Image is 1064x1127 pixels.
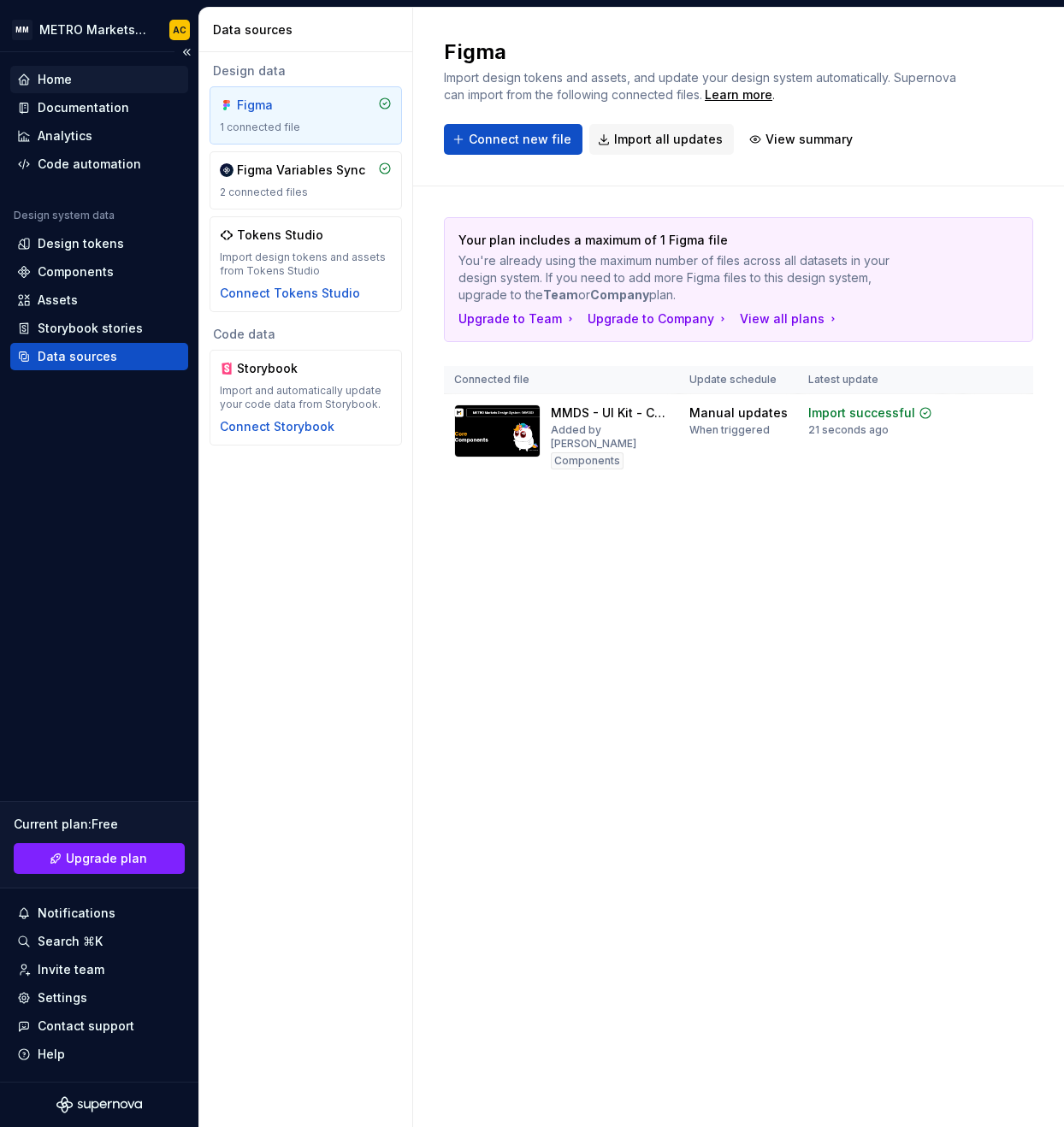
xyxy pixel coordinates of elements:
[220,251,392,278] div: Import design tokens and assets from Tokens Studio
[10,315,188,342] a: Storybook stories
[14,843,185,874] a: Upgrade plan
[38,1046,65,1063] div: Help
[10,984,188,1012] a: Settings
[10,94,188,121] a: Documentation
[210,216,402,312] a: Tokens StudioImport design tokens and assets from Tokens StudioConnect Tokens Studio
[38,933,103,950] div: Search ⌘K
[444,38,957,66] h2: Figma
[174,40,198,64] button: Collapse sidebar
[220,186,392,199] div: 2 connected files
[210,86,402,145] a: Figma1 connected file
[689,423,770,437] div: When triggered
[220,285,360,302] button: Connect Tokens Studio
[10,1041,188,1068] button: Help
[38,71,72,88] div: Home
[3,11,195,48] button: MMMETRO Markets Design SystemAC
[588,310,730,327] button: Upgrade to Company
[237,360,319,377] div: Storybook
[38,989,87,1006] div: Settings
[237,227,323,244] div: Tokens Studio
[220,384,392,411] div: Import and automatically update your code data from Storybook.
[38,156,141,173] div: Code automation
[14,816,185,833] div: Current plan : Free
[798,366,943,394] th: Latest update
[10,150,188,178] a: Code automation
[689,404,788,422] div: Manual updates
[10,900,188,927] button: Notifications
[469,131,571,148] span: Connect new file
[213,21,405,38] div: Data sources
[10,122,188,150] a: Analytics
[10,1012,188,1040] button: Contact support
[173,23,186,37] div: AC
[551,452,624,469] div: Components
[38,961,104,978] div: Invite team
[10,956,188,983] a: Invite team
[765,131,853,148] span: View summary
[458,232,899,249] p: Your plan includes a maximum of 1 Figma file
[10,928,188,955] button: Search ⌘K
[444,124,582,155] button: Connect new file
[590,287,649,302] b: Company
[741,124,864,155] button: View summary
[220,418,334,435] button: Connect Storybook
[38,292,78,309] div: Assets
[702,89,775,102] span: .
[210,326,402,343] div: Code data
[444,366,679,394] th: Connected file
[458,310,577,327] button: Upgrade to Team
[458,252,899,304] p: You're already using the maximum number of files across all datasets in your design system. If yo...
[808,423,889,437] div: 21 seconds ago
[38,320,143,337] div: Storybook stories
[551,423,669,451] div: Added by [PERSON_NAME]
[66,850,147,867] span: Upgrade plan
[56,1096,142,1113] svg: Supernova Logo
[38,348,117,365] div: Data sources
[543,287,578,302] b: Team
[38,263,114,280] div: Components
[679,366,798,394] th: Update schedule
[38,127,92,145] div: Analytics
[38,905,115,922] div: Notifications
[614,131,723,148] span: Import all updates
[38,1018,134,1035] div: Contact support
[444,70,960,102] span: Import design tokens and assets, and update your design system automatically. Supernova can impor...
[210,151,402,209] a: Figma Variables Sync2 connected files
[237,162,365,179] div: Figma Variables Sync
[10,286,188,314] a: Assets
[589,124,734,155] button: Import all updates
[38,99,129,116] div: Documentation
[10,230,188,257] a: Design tokens
[551,404,669,422] div: MMDS - UI Kit - Core Components
[10,66,188,93] a: Home
[38,235,124,252] div: Design tokens
[10,343,188,370] a: Data sources
[210,62,402,80] div: Design data
[12,20,33,40] div: MM
[210,350,402,445] a: StorybookImport and automatically update your code data from Storybook.Connect Storybook
[705,86,772,103] a: Learn more
[220,121,392,134] div: 1 connected file
[740,310,840,327] button: View all plans
[237,97,319,114] div: Figma
[39,21,149,38] div: METRO Markets Design System
[10,258,188,286] a: Components
[808,404,915,422] div: Import successful
[14,209,115,222] div: Design system data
